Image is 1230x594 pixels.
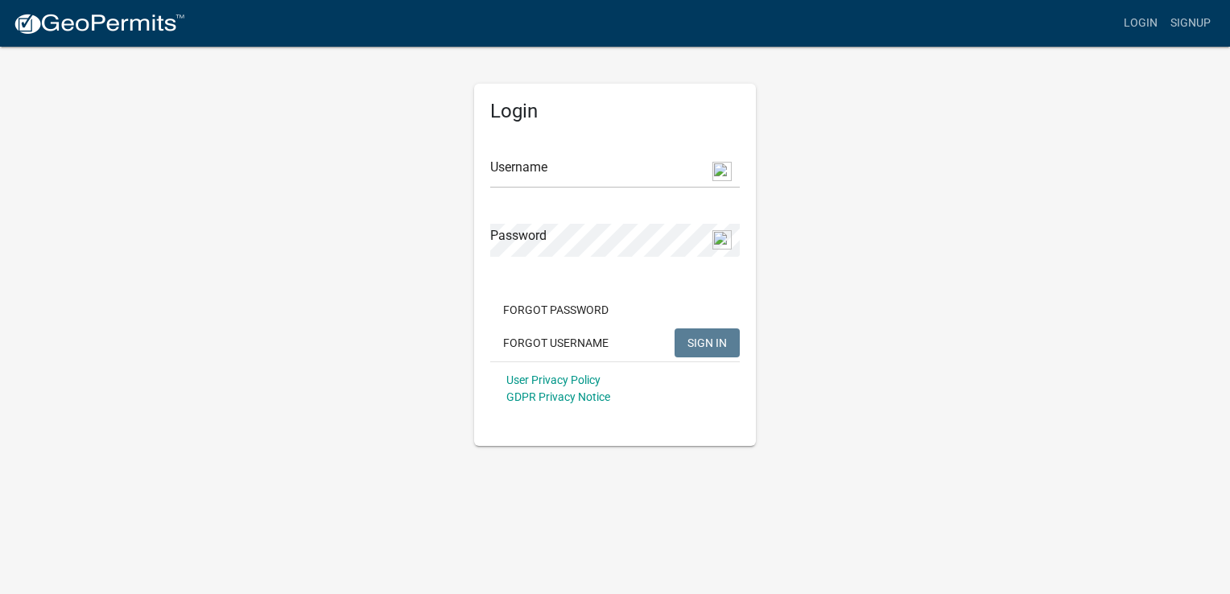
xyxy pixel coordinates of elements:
[490,328,621,357] button: Forgot Username
[712,162,732,181] img: npw-badge-icon-locked.svg
[490,100,740,123] h5: Login
[1117,8,1164,39] a: Login
[1164,8,1217,39] a: Signup
[712,230,732,250] img: npw-badge-icon-locked.svg
[490,295,621,324] button: Forgot Password
[675,328,740,357] button: SIGN IN
[506,373,601,386] a: User Privacy Policy
[506,390,610,403] a: GDPR Privacy Notice
[687,336,727,349] span: SIGN IN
